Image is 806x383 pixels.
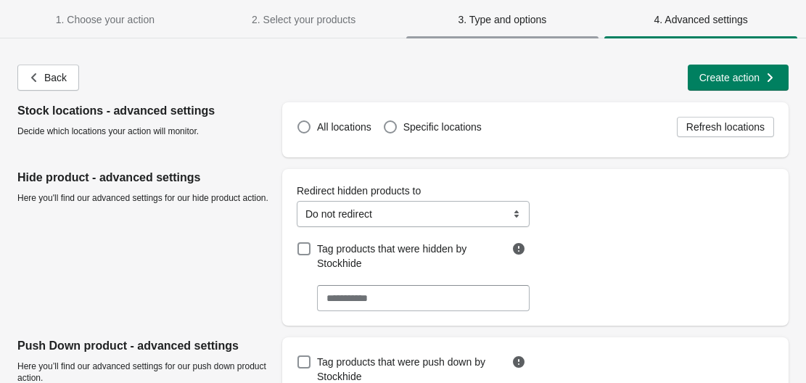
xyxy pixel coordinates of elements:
button: Refresh locations [677,117,774,137]
p: Decide which locations your action will monitor. [17,125,271,137]
p: Stock locations - advanced settings [17,102,271,120]
span: Specific locations [403,121,482,133]
p: Hide product - advanced settings [17,169,271,186]
span: 4. Advanced settings [654,14,748,25]
button: Back [17,65,79,91]
span: Redirect hidden products to [297,185,421,197]
p: Push Down product - advanced settings [17,337,271,355]
button: Create action [688,65,789,91]
span: 3. Type and options [458,14,546,25]
span: All locations [317,121,371,133]
span: 2. Select your products [252,14,355,25]
span: 1. Choose your action [56,14,155,25]
p: Here you'll find our advanced settings for our hide product action. [17,192,271,204]
span: Tag products that were hidden by Stockhide [317,242,508,271]
span: Back [44,72,67,83]
span: Refresh locations [686,121,765,133]
span: Create action [699,72,760,83]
